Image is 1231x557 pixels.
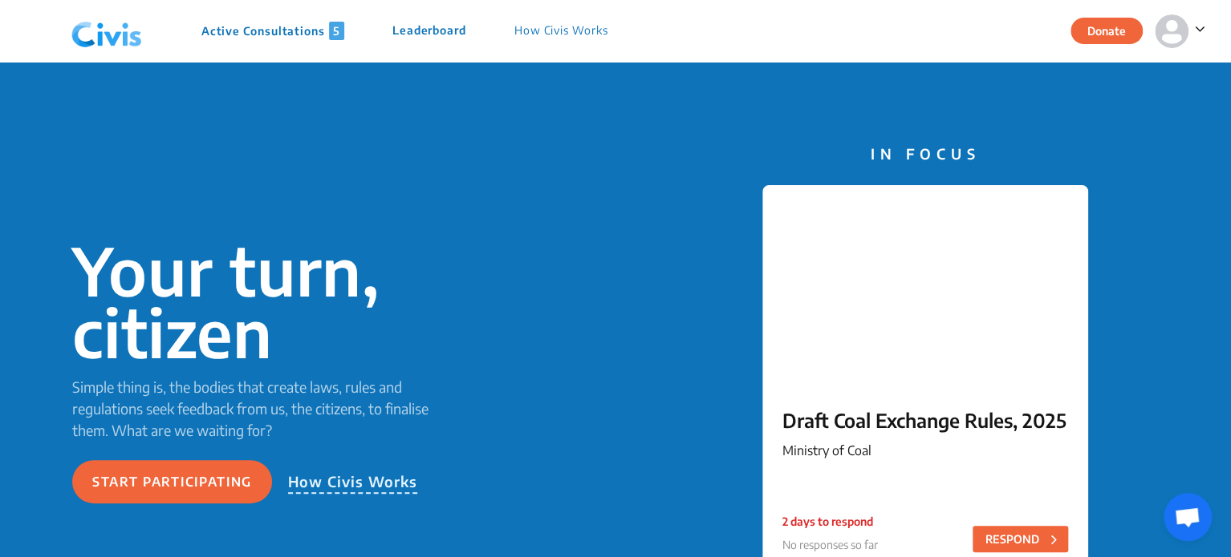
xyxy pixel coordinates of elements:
p: Leaderboard [392,22,466,40]
p: Your turn, citizen [72,240,453,363]
p: How Civis Works [288,470,418,494]
button: Start participating [72,460,272,503]
p: 2 days to respond [782,513,878,530]
span: 5 [329,22,344,40]
span: No responses so far [782,538,878,551]
p: IN FOCUS [762,143,1088,164]
div: Open chat [1164,493,1212,541]
p: Draft Coal Exchange Rules, 2025 [782,406,1068,434]
p: Active Consultations [201,22,344,40]
img: navlogo.png [65,7,148,55]
button: RESPOND [973,526,1068,552]
button: Donate [1071,18,1143,44]
p: Simple thing is, the bodies that create laws, rules and regulations seek feedback from us, the ci... [72,376,453,441]
p: How Civis Works [514,22,608,40]
img: person-default.svg [1155,14,1188,48]
p: Ministry of Coal [782,441,1068,460]
a: Donate [1071,22,1155,38]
